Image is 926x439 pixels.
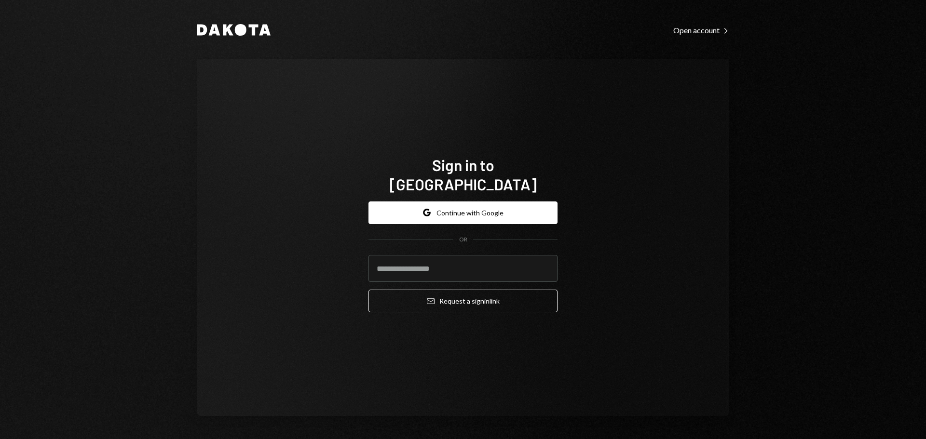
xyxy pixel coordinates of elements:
[368,155,558,194] h1: Sign in to [GEOGRAPHIC_DATA]
[368,201,558,224] button: Continue with Google
[459,236,467,244] div: OR
[368,290,558,312] button: Request a signinlink
[673,25,729,35] a: Open account
[673,26,729,35] div: Open account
